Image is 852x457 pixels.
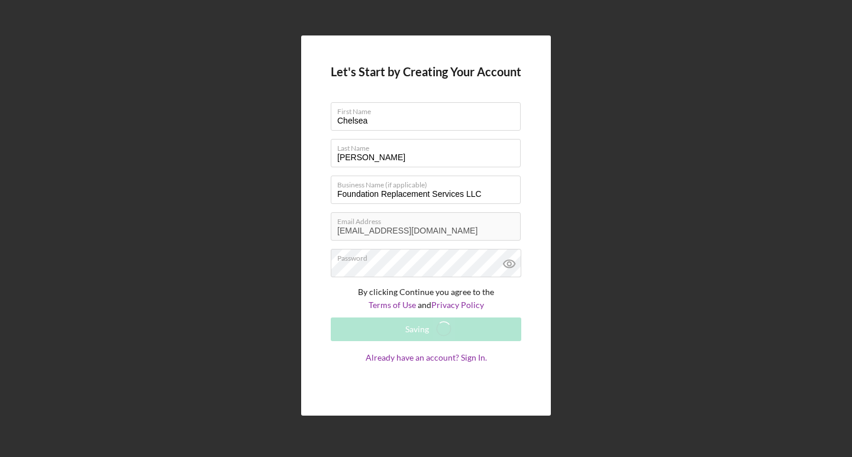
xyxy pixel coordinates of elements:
p: By clicking Continue you agree to the and [331,286,521,312]
label: First Name [337,103,521,116]
label: Password [337,249,521,262]
label: Email Address [337,213,521,226]
div: Saving [405,317,429,341]
h4: Let's Start by Creating Your Account [331,65,521,79]
label: Business Name (if applicable) [337,176,521,189]
button: Saving [331,317,521,341]
a: Terms of Use [369,300,416,310]
label: Last Name [337,140,521,153]
a: Privacy Policy [431,300,484,310]
a: Already have an account? Sign In. [331,353,521,386]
